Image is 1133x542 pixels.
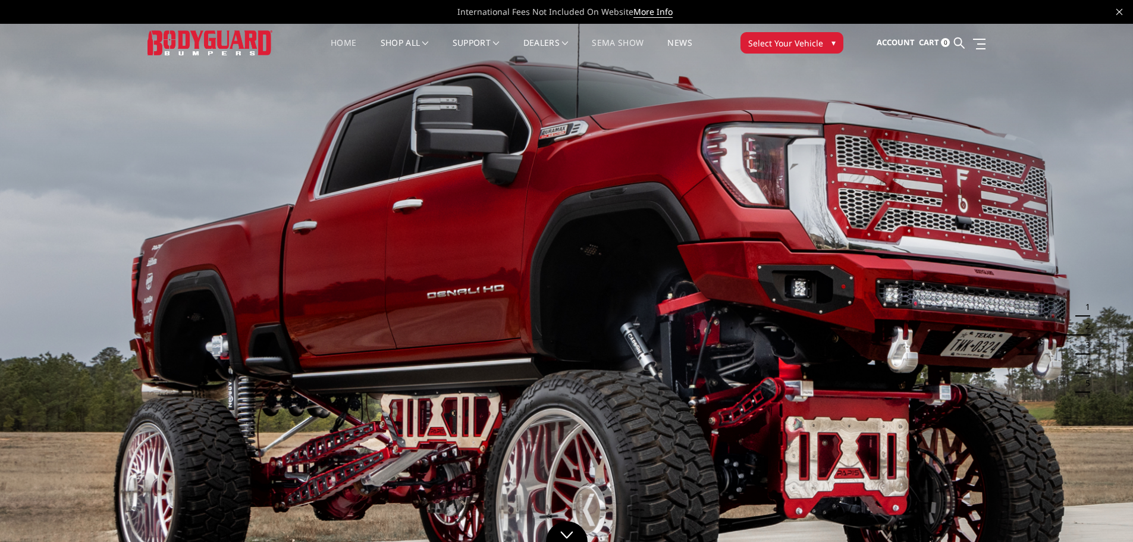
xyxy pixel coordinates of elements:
[633,6,673,18] a: More Info
[523,39,569,62] a: Dealers
[381,39,429,62] a: shop all
[1074,485,1133,542] iframe: Chat Widget
[147,30,272,55] img: BODYGUARD BUMPERS
[919,37,939,48] span: Cart
[1078,374,1090,393] button: 5 of 5
[667,39,692,62] a: News
[831,36,836,49] span: ▾
[331,39,356,62] a: Home
[592,39,644,62] a: SEMA Show
[919,27,950,59] a: Cart 0
[748,37,823,49] span: Select Your Vehicle
[453,39,500,62] a: Support
[877,27,915,59] a: Account
[1078,317,1090,336] button: 2 of 5
[1078,336,1090,355] button: 3 of 5
[941,38,950,47] span: 0
[740,32,843,54] button: Select Your Vehicle
[877,37,915,48] span: Account
[1078,355,1090,374] button: 4 of 5
[546,521,588,542] a: Click to Down
[1078,297,1090,317] button: 1 of 5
